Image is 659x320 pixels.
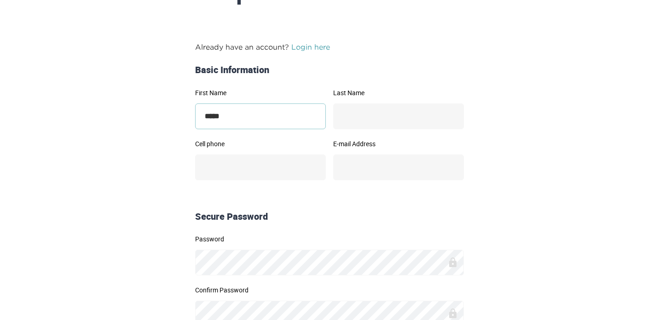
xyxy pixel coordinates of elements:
div: Secure Password [191,210,468,223]
label: Password [195,236,464,242]
div: Basic Information [191,63,468,77]
label: Last Name [333,90,464,96]
label: E-mail Address [333,141,464,147]
p: Already have an account? [195,41,464,52]
label: Confirm Password [195,287,464,293]
label: Cell phone [195,141,326,147]
a: Login here [291,43,330,51]
label: First Name [195,90,326,96]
